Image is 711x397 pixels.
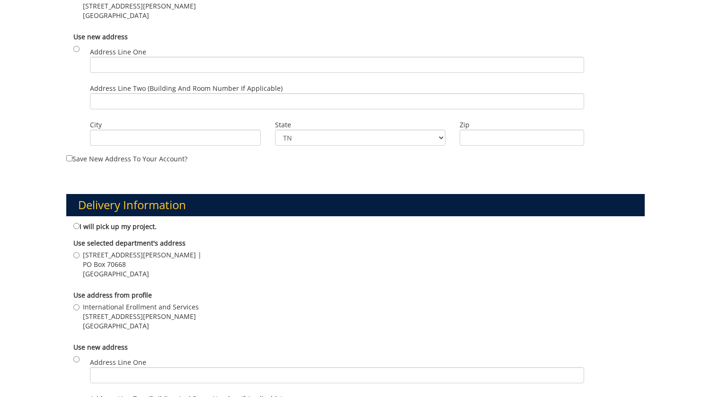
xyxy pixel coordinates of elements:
[83,312,199,321] span: [STREET_ADDRESS][PERSON_NAME]
[83,260,202,269] span: PO Box 70668
[275,120,446,130] label: State
[90,47,584,73] label: Address Line One
[90,84,584,109] label: Address Line Two (Building and Room Number if applicable)
[90,358,584,383] label: Address Line One
[83,250,202,260] span: [STREET_ADDRESS][PERSON_NAME] |
[460,120,584,130] label: Zip
[73,291,152,300] b: Use address from profile
[83,321,199,331] span: [GEOGRAPHIC_DATA]
[83,1,196,11] span: [STREET_ADDRESS][PERSON_NAME]
[73,343,128,352] b: Use new address
[83,11,196,20] span: [GEOGRAPHIC_DATA]
[66,155,72,161] input: Save new address to your account?
[73,238,186,247] b: Use selected department's address
[73,223,80,229] input: I will pick up my project.
[66,194,645,216] h3: Delivery Information
[90,57,584,73] input: Address Line One
[73,221,157,231] label: I will pick up my project.
[73,252,80,258] input: [STREET_ADDRESS][PERSON_NAME] | PO Box 70668 [GEOGRAPHIC_DATA]
[73,32,128,41] b: Use new address
[73,304,80,310] input: International Erollment and Services [STREET_ADDRESS][PERSON_NAME] [GEOGRAPHIC_DATA]
[90,120,261,130] label: City
[90,93,584,109] input: Address Line Two (Building and Room Number if applicable)
[83,269,202,279] span: [GEOGRAPHIC_DATA]
[460,130,584,146] input: Zip
[83,302,199,312] span: International Erollment and Services
[90,367,584,383] input: Address Line One
[90,130,261,146] input: City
